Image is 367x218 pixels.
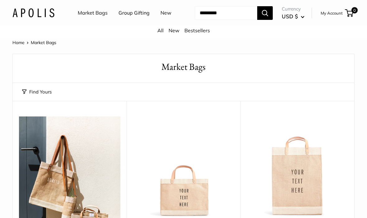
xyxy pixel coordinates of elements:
[118,8,150,18] a: Group Gifting
[133,116,234,218] a: Petite Market Bag in Naturaldescription_Effortless style that elevates every moment
[22,88,52,96] button: Find Yours
[157,27,164,34] a: All
[195,6,257,20] input: Search...
[184,27,210,34] a: Bestsellers
[31,40,56,45] span: Market Bags
[160,8,171,18] a: New
[282,11,304,21] button: USD $
[247,116,348,218] img: Market Bag in Natural
[282,5,304,13] span: Currency
[257,6,273,20] button: Search
[282,13,298,20] span: USD $
[346,9,353,17] a: 0
[12,8,54,17] img: Apolis
[12,39,56,47] nav: Breadcrumb
[12,40,25,45] a: Home
[22,60,345,74] h1: Market Bags
[247,116,348,218] a: Market Bag in NaturalMarket Bag in Natural
[169,27,179,34] a: New
[133,116,234,218] img: Petite Market Bag in Natural
[321,9,343,17] a: My Account
[351,7,358,13] span: 0
[78,8,108,18] a: Market Bags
